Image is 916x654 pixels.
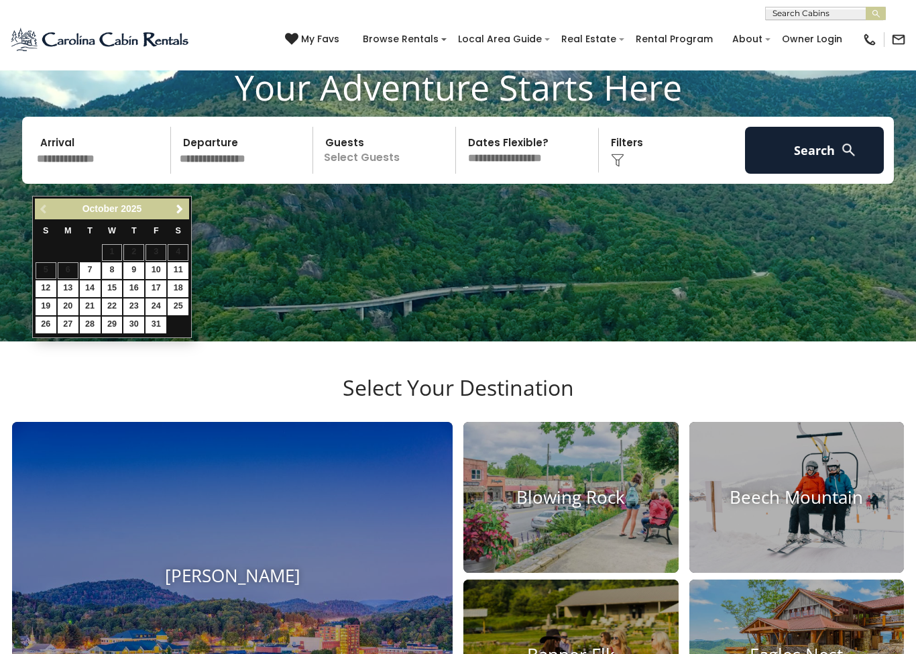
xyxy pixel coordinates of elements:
p: Select Guests [317,127,455,174]
a: 17 [146,280,166,297]
span: 2025 [121,203,141,214]
a: 24 [146,298,166,315]
a: Beech Mountain [689,422,905,573]
span: Tuesday [87,226,93,235]
a: 11 [168,262,188,279]
a: 18 [168,280,188,297]
a: 10 [146,262,166,279]
span: Friday [154,226,159,235]
h1: Your Adventure Starts Here [10,66,906,108]
a: 8 [102,262,123,279]
a: 28 [80,317,101,333]
a: 23 [123,298,144,315]
a: 21 [80,298,101,315]
a: 19 [36,298,56,315]
h4: Blowing Rock [463,487,679,508]
a: Next [171,201,188,217]
span: Wednesday [108,226,116,235]
a: 16 [123,280,144,297]
a: 14 [80,280,101,297]
a: 31 [146,317,166,333]
img: filter--v1.png [611,154,624,167]
span: October [82,203,119,214]
img: search-regular-white.png [840,142,857,158]
img: mail-regular-black.png [891,32,906,47]
span: My Favs [301,32,339,46]
span: Monday [64,226,72,235]
span: Sunday [43,226,48,235]
a: Local Area Guide [451,29,549,50]
span: Next [174,204,185,215]
img: phone-regular-black.png [862,32,877,47]
h3: Select Your Destination [10,375,906,422]
a: 25 [168,298,188,315]
a: 20 [58,298,78,315]
a: Rental Program [629,29,720,50]
a: 12 [36,280,56,297]
a: About [726,29,769,50]
a: Real Estate [555,29,623,50]
a: 29 [102,317,123,333]
a: 13 [58,280,78,297]
a: 7 [80,262,101,279]
a: Browse Rentals [356,29,445,50]
a: My Favs [285,32,343,47]
img: Blue-2.png [10,26,191,53]
a: 30 [123,317,144,333]
a: 26 [36,317,56,333]
a: 22 [102,298,123,315]
a: 15 [102,280,123,297]
h4: Beech Mountain [689,487,905,508]
button: Search [745,127,884,174]
h4: [PERSON_NAME] [12,566,453,587]
a: 9 [123,262,144,279]
a: Blowing Rock [463,422,679,573]
a: 27 [58,317,78,333]
span: Thursday [131,226,137,235]
a: Owner Login [775,29,849,50]
span: Saturday [176,226,181,235]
